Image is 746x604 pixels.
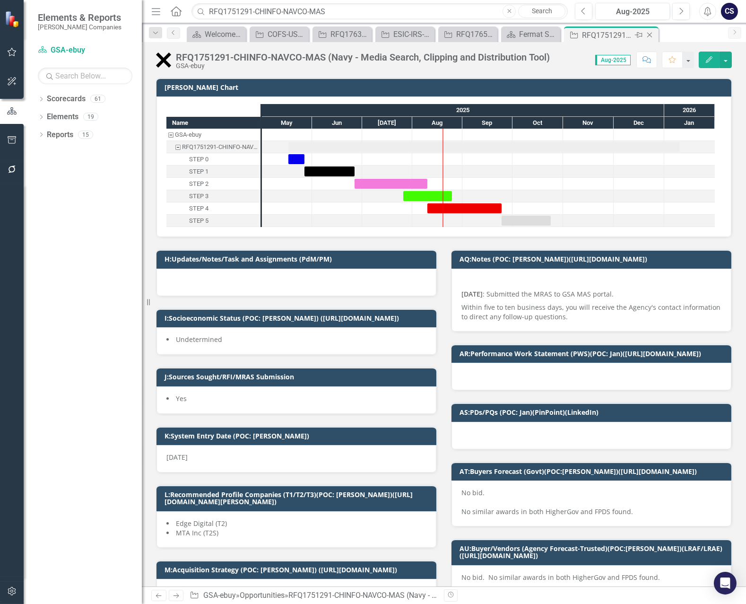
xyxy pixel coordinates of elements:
[664,117,715,129] div: Jan
[165,84,727,91] h3: [PERSON_NAME] Chart
[503,28,558,40] a: Fermat Software
[166,141,260,153] div: RFQ1751291-CHINFO-NAVCO-MAS (Navy - Media Search, Clipping and Distribution Tool)
[189,215,208,227] div: STEP 5
[165,432,432,439] h3: K:System Entry Date (POC: [PERSON_NAME])
[252,28,306,40] a: COFS-USTRANSCOM-DEFENSE-254897: CYBERSPACE OPERATIONS FORCES AND SUPPORT (COF)
[189,190,208,202] div: STEP 3
[240,591,285,600] a: Opportunities
[156,53,171,68] img: No Bid
[5,10,21,27] img: ClearPoint Strategy
[165,373,432,380] h3: J:Sources Sought/RFI/MRAS Submission
[189,28,243,40] a: Welcome Page
[166,202,260,215] div: STEP 4
[403,191,452,201] div: Task: Start date: 2025-07-26 End date: 2025-08-25
[165,315,432,322] h3: I:Socioeconomic Status (POC: [PERSON_NAME]) ([URL][DOMAIN_NAME])
[38,68,132,84] input: Search Below...
[190,590,437,601] div: » »
[518,5,565,18] a: Search
[182,141,258,153] div: RFQ1751291-CHINFO-NAVCO-MAS (Navy - Media Search, Clipping and Distribution Tool)
[176,519,227,528] span: Edge Digital (T2)
[262,104,664,116] div: 2025
[664,104,715,116] div: 2026
[166,178,260,190] div: Task: Start date: 2025-06-26 End date: 2025-08-10
[330,28,369,40] div: RFQ1763334-MWM-AETC-GSAMAS: AETC Marketing Website Management
[176,335,222,344] span: Undetermined
[315,28,369,40] a: RFQ1763334-MWM-AETC-GSAMAS: AETC Marketing Website Management
[378,28,432,40] a: ESIC-IRS-GSAMAS-254940: Enterprise Systems Integration & Compliance Services
[721,3,738,20] button: CS
[595,55,631,65] span: Aug-2025
[288,591,583,600] div: RFQ1751291-CHINFO-NAVCO-MAS (Navy - Media Search, Clipping and Distribution Tool)
[189,202,208,215] div: STEP 4
[312,117,362,129] div: Jun
[304,166,355,176] div: Task: Start date: 2025-05-27 End date: 2025-06-26
[595,3,670,20] button: Aug-2025
[355,179,427,189] div: Task: Start date: 2025-06-26 End date: 2025-08-10
[460,255,727,263] h3: AQ:Notes (POC: [PERSON_NAME])([URL][DOMAIN_NAME])
[563,117,614,129] div: Nov
[166,153,260,166] div: STEP 0
[268,28,306,40] div: COFS-USTRANSCOM-DEFENSE-254897: CYBERSPACE OPERATIONS FORCES AND SUPPORT (COF)
[427,203,502,213] div: Task: Start date: 2025-08-10 End date: 2025-09-24
[166,190,260,202] div: STEP 3
[462,117,512,129] div: Sep
[189,166,208,178] div: STEP 1
[460,409,727,416] h3: AS:PDs/PQs (POC: Jan)(PinPoint)(LinkedIn)
[519,28,558,40] div: Fermat Software
[47,112,78,123] a: Elements
[176,528,218,537] span: MTA Inc (T2S)
[582,29,633,41] div: RFQ1751291-CHINFO-NAVCO-MAS (Navy - Media Search, Clipping and Distribution Tool)
[262,117,312,129] div: May
[460,545,727,560] h3: AU:Buyer/Vendors (Agency Forecast-Trusted)(POC:[PERSON_NAME])(LRAF/LRAE)([URL][DOMAIN_NAME])
[166,215,260,227] div: Task: Start date: 2025-09-24 End date: 2025-10-24
[456,28,495,40] div: RFQ1765059-AAS-HUD-GSAMAS (GSA AAS - [PERSON_NAME] [PERSON_NAME] GFIT and Modernization Support)
[288,142,680,152] div: Task: Start date: 2025-05-17 End date: 2026-01-10
[165,255,432,263] h3: H:Updates/Notes/Task and Assignments (PdM/PM)
[614,117,664,129] div: Dec
[176,52,550,62] div: RFQ1751291-CHINFO-NAVCO-MAS (Navy - Media Search, Clipping and Distribution Tool)
[166,178,260,190] div: STEP 2
[461,289,483,298] strong: [DATE]
[175,129,201,141] div: GSA-ebuy
[205,28,243,40] div: Welcome Page
[166,117,260,129] div: Name
[166,129,260,141] div: GSA-ebuy
[90,95,105,103] div: 61
[460,350,727,357] h3: AR:Performance Work Statement (PWS)(POC: Jan)([URL][DOMAIN_NAME])
[461,288,721,301] p: : Submitted the MRAS to GSA MAS portal.
[461,573,660,582] span: No bid. No similar awards in both HigherGov and FPDS found.
[166,129,260,141] div: Task: GSA-ebuy Start date: 2025-05-17 End date: 2025-05-18
[189,178,208,190] div: STEP 2
[166,453,188,462] span: [DATE]
[166,166,260,178] div: Task: Start date: 2025-05-27 End date: 2025-06-26
[38,23,121,31] small: [PERSON_NAME] Companies
[166,202,260,215] div: Task: Start date: 2025-08-10 End date: 2025-09-24
[393,28,432,40] div: ESIC-IRS-GSAMAS-254940: Enterprise Systems Integration & Compliance Services
[461,303,720,321] span: Within five to ten business days, you will receive the Agency's contact information to direct any...
[166,141,260,153] div: Task: Start date: 2025-05-17 End date: 2026-01-10
[191,3,568,20] input: Search ClearPoint...
[412,117,462,129] div: Aug
[176,394,187,403] span: Yes
[78,131,93,139] div: 15
[362,117,412,129] div: Jul
[166,166,260,178] div: STEP 1
[599,6,667,18] div: Aug-2025
[460,468,727,475] h3: AT:Buyers Forecast (Govt)(POC:[PERSON_NAME])([URL][DOMAIN_NAME])
[47,130,73,140] a: Reports
[47,94,86,105] a: Scorecards
[203,591,236,600] a: GSA-ebuy
[166,215,260,227] div: STEP 5
[461,488,721,516] p: No bid. No similar awards in both HigherGov and FPDS found.
[83,113,98,121] div: 19
[441,28,495,40] a: RFQ1765059-AAS-HUD-GSAMAS (GSA AAS - [PERSON_NAME] [PERSON_NAME] GFIT and Modernization Support)
[714,572,737,595] div: Open Intercom Messenger
[512,117,563,129] div: Oct
[165,491,432,506] h3: L:Recommended Profile Companies (T1/T2/T3)(POC: [PERSON_NAME])([URL][DOMAIN_NAME][PERSON_NAME])
[38,45,132,56] a: GSA-ebuy
[165,566,432,573] h3: M:Acquisition Strategy (POC: [PERSON_NAME]) ([URL][DOMAIN_NAME])
[189,153,208,166] div: STEP 0
[502,216,551,226] div: Task: Start date: 2025-09-24 End date: 2025-10-24
[38,12,121,23] span: Elements & Reports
